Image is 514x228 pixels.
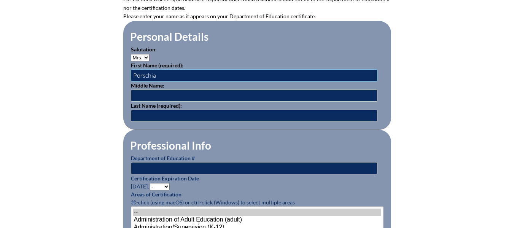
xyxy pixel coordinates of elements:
[131,102,182,109] label: Last Name (required):
[131,191,181,198] label: Areas of Certification
[131,183,149,190] span: [DATE],
[131,82,164,89] label: Middle Name:
[129,30,209,43] legend: Personal Details
[131,62,183,69] label: First Name (required):
[133,216,381,224] option: Administration of Adult Education (adult)
[131,54,150,61] select: persons_salutation
[129,139,212,152] legend: Professional Info
[131,175,199,182] label: Certification Expiration Date
[133,209,381,216] option: --
[131,155,195,161] label: Department of Education #
[131,46,157,53] label: Salutation:
[123,12,391,21] p: Please enter your name as it appears on your Department of Education certificate.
